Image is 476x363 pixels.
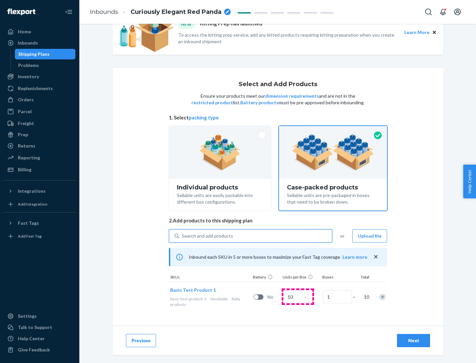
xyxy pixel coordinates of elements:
[182,233,233,239] div: Search and add products
[191,99,233,106] button: restricted product
[210,296,228,301] span: 0 available
[397,334,430,347] button: Next
[85,2,236,22] ol: breadcrumbs
[18,143,35,149] div: Returns
[7,9,35,15] img: Flexport logo
[363,294,369,300] span: 10
[18,28,31,35] div: Home
[292,134,374,171] img: case-pack.59cecea509d18c883b923b81aeac6d0b.png
[18,108,32,115] div: Parcel
[178,32,398,45] p: To access the kitting prep service, add any kitted products requiring kitting preparation when yo...
[15,49,76,59] a: Shipping Plans
[4,218,75,228] button: Fast Tags
[169,217,387,224] span: 2. Add products to this shipping plan
[18,131,28,138] div: Prep
[287,184,379,191] div: Case-packed products
[18,220,39,226] div: Fast Tags
[4,141,75,151] a: Returns
[4,38,75,48] a: Inbounds
[4,186,75,196] button: Integrations
[321,274,354,281] div: Boxes
[431,29,438,36] button: Close
[18,62,39,69] div: Problems
[422,5,435,18] button: Open Search Box
[18,96,34,103] div: Orders
[239,81,317,88] h1: Select and Add Products
[18,154,40,161] div: Reporting
[265,93,319,99] button: dimension requirements
[4,129,75,140] a: Prep
[18,40,38,46] div: Inbounds
[170,287,216,293] button: Basic Test Product 1
[200,20,262,29] p: Kitting Prep has launched
[18,233,42,239] div: Add Fast Tag
[18,335,45,342] div: Help Center
[177,184,263,191] div: Individual products
[191,93,365,106] p: Ensure your products meet our and are not in the list. must be pre-approved before inbounding.
[252,274,281,281] div: Battery
[4,152,75,163] a: Reporting
[90,8,118,16] a: Inbounds
[18,85,53,92] div: Replenishments
[342,254,367,260] button: Learn more
[4,231,75,242] a: Add Fast Tag
[4,118,75,129] a: Freight
[18,73,39,80] div: Inventory
[169,274,252,281] div: SKUs
[126,334,156,347] button: Previous
[4,322,75,333] a: Talk to Support
[463,165,476,198] button: Help Center
[379,294,386,300] div: Remove Item
[340,233,344,239] span: or
[287,191,379,205] div: Sellable units are pre-packaged in boxes that need to be broken down.
[4,71,75,82] a: Inventory
[18,201,47,207] div: Add Integration
[4,106,75,117] a: Parcel
[18,51,50,57] div: Shipping Plans
[4,164,75,175] a: Billing
[4,26,75,37] a: Home
[436,5,450,18] button: Open notifications
[4,199,75,210] a: Add Integration
[18,166,31,173] div: Billing
[170,287,216,293] span: Basic Test Product 1
[15,60,76,71] a: Problems
[4,345,75,355] button: Give Feedback
[199,134,241,171] img: individual-pack.facf35554cb0f1810c75b2bd6df2d64e.png
[283,290,312,303] input: Case Quantity
[240,99,279,106] button: Battery products
[169,114,387,121] span: 1. Select
[62,5,75,18] button: Close Navigation
[18,346,50,353] div: Give Feedback
[169,248,387,266] div: Inbound each SKU in 5 or more boxes to maximize your Fast Tag coverage
[170,296,251,307] div: Baby products
[4,83,75,94] a: Replenishments
[281,274,321,281] div: Units per Box
[404,29,429,36] button: Learn More
[189,114,219,121] button: packing type
[177,191,263,205] div: Sellable units are easily packable into different box configurations.
[18,324,52,331] div: Talk to Support
[267,294,281,300] span: No
[18,188,46,194] div: Integrations
[352,229,387,243] button: Upload file
[323,290,352,303] input: Number of boxes
[353,294,359,300] span: =
[18,313,37,319] div: Settings
[403,337,424,344] div: Next
[18,120,34,127] div: Freight
[354,274,371,281] div: Total
[170,296,206,301] span: basic-test-product-1
[178,20,195,29] div: NEW
[451,5,464,18] button: Open account menu
[373,253,379,260] button: close
[131,8,221,16] span: Curiously Elegant Red Panda
[4,311,75,321] a: Settings
[4,94,75,105] a: Orders
[4,333,75,344] a: Help Center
